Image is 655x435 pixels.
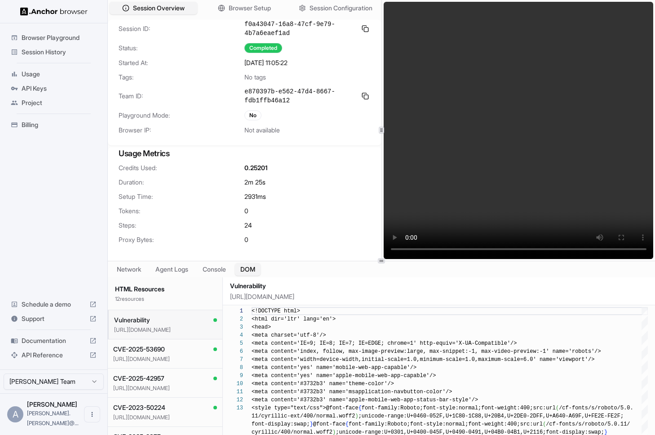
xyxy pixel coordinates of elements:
[230,356,243,364] div: 7
[235,263,261,276] button: DOM
[345,421,349,427] span: {
[230,339,243,347] div: 5
[108,339,222,369] button: CVE-2025-53690[URL][DOMAIN_NAME]
[22,70,97,79] span: Usage
[252,405,358,411] span: <style type="text/css">@font-face
[313,421,345,427] span: @font-face
[523,405,556,411] span: 00;src:url
[230,281,651,290] h2: Vulnerability
[113,345,165,354] span: CVE-2025-53690
[27,400,77,408] span: Andrew Grealy
[22,120,97,129] span: Billing
[575,356,594,363] span: ort'/>
[7,96,100,110] div: Project
[7,31,100,45] div: Browser Playground
[113,356,217,363] p: [URL][DOMAIN_NAME]
[22,336,86,345] span: Documentation
[119,24,244,33] span: Session ID:
[119,44,244,53] span: Status:
[413,389,452,395] span: ton-color'/>
[520,413,624,419] span: E0-2DFF,U+A640-A69F,U+FE2E-FE2F;
[358,413,520,419] span: ;unicode-range:U+0460-052F,U+1C80-1C88,U+20B4,U+2D
[556,405,559,411] span: (
[413,356,575,363] span: 0,minimum-scale=1.0,maximum-scale=6.0' name='viewp
[546,421,630,427] span: /cf-fonts/s/roboto/5.0.11/
[197,263,231,276] button: Console
[252,340,413,347] span: <meta content='IE=9; IE=8; IE=7; IE=EDGE; chrome=1
[252,413,355,419] span: 11/cyrillic-ext/400/normal.woff2
[108,398,222,427] button: CVE-2023-50224[URL][DOMAIN_NAME]
[230,364,243,372] div: 8
[113,403,165,412] span: CVE-2023-50224
[244,43,282,53] div: Completed
[244,192,266,201] span: 2931 ms
[413,397,478,403] span: -status-bar-style'/>
[559,405,633,411] span: /cf-fonts/s/roboto/5.0.
[113,414,217,421] p: [URL][DOMAIN_NAME]
[252,348,413,355] span: <meta content='index, follow, max-image-preview:la
[119,147,371,160] h3: Usage Metrics
[7,312,100,326] div: Support
[7,118,100,132] div: Billing
[22,351,86,360] span: API Reference
[230,380,243,388] div: 10
[108,369,222,398] button: CVE-2025-42957[URL][DOMAIN_NAME]
[115,285,215,294] h3: HTML Resources
[362,405,523,411] span: font-family:Roboto;font-style:normal;font-weight:4
[230,396,243,404] div: 12
[252,421,310,427] span: font-display:swap;
[413,365,416,371] span: >
[119,221,244,230] span: Steps:
[7,348,100,362] div: API Reference
[230,307,243,315] div: 1
[252,356,413,363] span: <meta content='width=device-width,initial-scale=1.
[113,385,217,392] p: [URL][DOMAIN_NAME]
[252,332,326,338] span: <meta charset='utf-8'/>
[119,207,244,215] span: Tokens:
[244,163,267,172] span: 0.25201
[22,314,86,323] span: Support
[230,315,243,323] div: 2
[7,297,100,312] div: Schedule a demo
[358,405,362,411] span: {
[230,331,243,339] div: 4
[22,84,97,93] span: API Keys
[22,300,86,309] span: Schedule a demo
[310,421,313,427] span: }
[244,87,356,105] span: e870397b-e562-47d4-8667-fdb1ffb46a12
[244,20,356,38] span: f0a43047-16a8-47cf-9e79-4b7a6eaef1ad
[22,98,97,107] span: Project
[113,374,164,383] span: CVE-2025-42957
[252,397,413,403] span: <meta content='#3732b3' name='apple-mobile-web-app
[22,48,97,57] span: Session History
[230,292,651,301] p: [URL][DOMAIN_NAME]
[119,111,244,120] span: Playground Mode:
[119,58,244,67] span: Started At:
[230,388,243,396] div: 11
[252,316,336,322] span: <html dir='ltr' lang='en'>
[244,73,266,82] span: No tags
[84,406,100,422] button: Open menu
[252,324,271,330] span: <head>
[230,404,243,412] div: 13
[230,347,243,356] div: 6
[7,81,100,96] div: API Keys
[119,163,244,172] span: Credits Used:
[119,178,244,187] span: Duration:
[230,323,243,331] div: 3
[119,73,244,82] span: Tags:
[252,381,394,387] span: <meta content='#3732b3' name='theme-color'/>
[114,326,217,334] p: [URL][DOMAIN_NAME]
[349,421,510,427] span: font-family:Roboto;font-style:normal;font-weight:4
[119,92,244,101] span: Team ID:
[108,310,222,339] button: Vulnerability[URL][DOMAIN_NAME]
[310,4,372,13] span: Session Configuration
[115,295,215,303] p: 12 resource s
[355,413,358,419] span: )
[543,421,546,427] span: (
[230,372,243,380] div: 9
[244,110,261,120] div: No
[252,389,413,395] span: <meta content='#3732b3' name='msapplication-navbut
[7,45,100,59] div: Session History
[27,410,79,426] span: andrew.grealy@armis.com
